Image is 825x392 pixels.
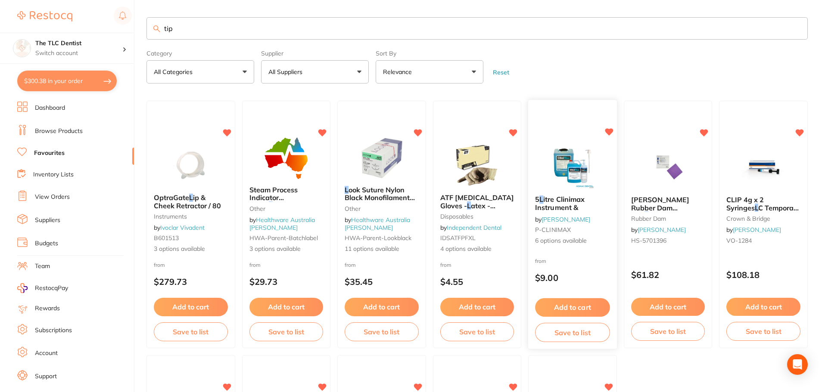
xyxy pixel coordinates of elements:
b: OptraGate Lip & Cheek Retractor / 80 [154,194,228,210]
button: All Suppliers [261,60,369,83]
p: $9.00 [535,273,610,283]
img: The TLC Dentist [13,40,31,57]
a: View Orders [35,193,70,201]
button: Relevance [376,60,483,83]
b: Look Suture Nylon Black Monofilament 12/Box (Non-absorbable) [345,186,419,202]
button: Add to cart [631,298,705,316]
button: Add to cart [345,298,419,316]
span: VO-1284 [726,237,752,244]
b: ATF Dental Examination Gloves - Latex - Powder Free Gloves [440,194,514,210]
em: L [189,193,193,202]
span: 4 options available [440,245,514,253]
button: Save to list [345,322,419,341]
button: Save to list [440,322,514,341]
img: Look Suture Nylon Black Monofilament 12/Box (Non-absorbable) [354,136,410,179]
p: Switch account [35,49,122,58]
small: crown & bridge [726,215,800,222]
a: RestocqPay [17,283,68,293]
a: Ivoclar Vivadent [160,224,205,231]
a: Suppliers [35,216,60,225]
small: disposables [440,213,514,220]
span: B601513 [154,234,179,242]
h4: The TLC Dentist [35,39,122,48]
span: C Temporary Filling Material [726,204,800,220]
em: L [755,204,758,212]
input: Search Favourite Products [146,17,808,40]
span: RestocqPay [35,284,68,293]
small: instruments [154,213,228,220]
button: Save to list [154,322,228,341]
span: by [249,216,315,231]
span: HWA-parent-batchlabel [249,234,318,242]
a: Subscriptions [35,326,72,335]
p: All Suppliers [268,68,306,76]
label: Category [146,50,254,57]
p: Relevance [383,68,415,76]
small: rubber dam [631,215,705,222]
span: from [535,258,546,264]
span: ip & Cheek Retractor / 80 [154,193,221,210]
span: from [440,262,451,268]
p: $29.73 [249,277,324,287]
label: Sort By [376,50,483,57]
em: L [269,201,273,210]
label: Supplier [261,50,369,57]
span: ATF [MEDICAL_DATA] Gloves - [440,193,514,210]
img: HENRY SCHEIN Rubber Dam Non Latex Med Purple 15x15cm Box30 [640,146,696,189]
span: by [631,226,686,234]
span: by [535,216,590,223]
button: Add to cart [249,298,324,316]
a: Team [35,262,50,271]
button: Add to cart [535,298,610,317]
a: Independent Dental [447,224,501,231]
span: Steam Process Indicator Batch [249,185,298,210]
span: HS-5701396 [631,237,666,244]
button: Add to cart [154,298,228,316]
span: from [249,262,261,268]
span: from [154,262,165,268]
img: OptraGate Lip & Cheek Retractor / 80 [163,144,219,187]
span: by [345,216,410,231]
p: $4.55 [440,277,514,287]
button: Save to list [726,322,800,341]
button: $300.38 in your order [17,71,117,91]
button: Save to list [631,322,705,341]
span: P-CLINIMAX [535,226,571,234]
span: [PERSON_NAME] Suretrax/Meditrax 700/Roll [249,201,331,226]
span: IDSATFPFXL [440,234,476,242]
a: [PERSON_NAME] [542,216,591,223]
b: CLIP 4g x 2 Syringes LC Temporary Filling Material [726,196,800,212]
p: $35.45 [345,277,419,287]
button: All Categories [146,60,254,83]
span: by [154,224,205,231]
span: 3 options available [249,245,324,253]
span: itre Clinimax Instrument & [535,195,585,212]
span: atex - Powder Free Gloves [440,201,505,218]
a: Browse Products [35,127,83,136]
b: HENRY SCHEIN Rubber Dam Non Latex Med Purple 15x15cm Box30 [631,196,705,212]
a: Budgets [35,239,58,248]
span: by [726,226,781,234]
span: ook Suture Nylon Black Monofilament 12/Box (Non-absorbable) [345,185,415,218]
img: CLIP 4g x 2 Syringes LC Temporary Filling Material [735,146,791,189]
span: OptraGate [154,193,189,202]
em: L [345,185,349,194]
p: $279.73 [154,277,228,287]
small: other [249,205,324,212]
span: 3 options available [154,245,228,253]
a: [PERSON_NAME] [733,226,781,234]
img: Restocq Logo [17,11,72,22]
span: [PERSON_NAME] Rubber Dam Non [631,195,689,220]
span: from [345,262,356,268]
a: Restocq Logo [17,6,72,26]
small: other [345,205,419,212]
a: Healthware Australia [PERSON_NAME] [249,216,315,231]
img: RestocqPay [17,283,28,293]
a: Favourites [34,149,65,157]
button: Reset [490,68,512,76]
a: Healthware Australia [PERSON_NAME] [345,216,410,231]
b: Steam Process Indicator Batch Labels Suretrax/Meditrax 700/Roll [249,186,324,202]
button: Add to cart [440,298,514,316]
img: 5 Litre Clinimax Instrument & [544,145,601,189]
p: $108.18 [726,270,800,280]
